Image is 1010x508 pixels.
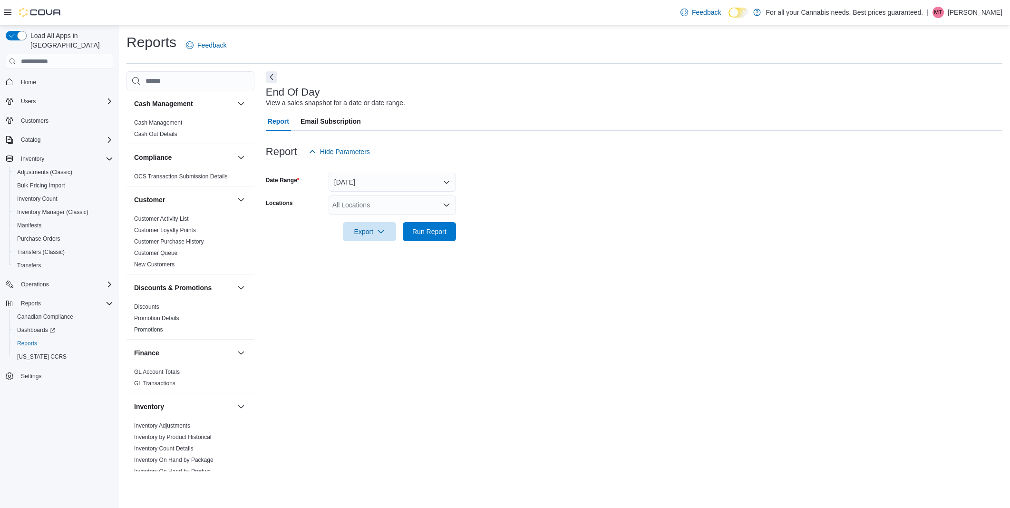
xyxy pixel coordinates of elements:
[134,314,179,322] span: Promotion Details
[17,279,53,290] button: Operations
[134,326,163,333] span: Promotions
[134,249,177,257] span: Customer Queue
[301,112,361,131] span: Email Subscription
[266,199,293,207] label: Locations
[412,227,447,236] span: Run Report
[6,71,113,408] nav: Complex example
[13,338,41,349] a: Reports
[134,434,212,440] a: Inventory by Product Historical
[692,8,721,17] span: Feedback
[134,153,233,162] button: Compliance
[134,283,233,293] button: Discounts & Promotions
[126,33,176,52] h1: Reports
[2,278,117,291] button: Operations
[235,98,247,109] button: Cash Management
[182,36,230,55] a: Feedback
[10,205,117,219] button: Inventory Manager (Classic)
[17,370,113,382] span: Settings
[13,351,113,362] span: Washington CCRS
[2,114,117,127] button: Customers
[13,311,77,322] a: Canadian Compliance
[126,117,254,144] div: Cash Management
[13,220,113,231] span: Manifests
[13,193,61,205] a: Inventory Count
[10,259,117,272] button: Transfers
[134,261,175,268] a: New Customers
[17,371,45,382] a: Settings
[21,300,41,307] span: Reports
[134,226,196,234] span: Customer Loyalty Points
[27,31,113,50] span: Load All Apps in [GEOGRAPHIC_DATA]
[134,195,165,205] h3: Customer
[134,402,233,411] button: Inventory
[134,445,194,452] a: Inventory Count Details
[17,134,44,146] button: Catalog
[17,182,65,189] span: Bulk Pricing Import
[17,279,113,290] span: Operations
[2,75,117,88] button: Home
[134,99,233,108] button: Cash Management
[17,168,72,176] span: Adjustments (Classic)
[21,372,41,380] span: Settings
[134,380,175,387] span: GL Transactions
[17,96,39,107] button: Users
[10,166,117,179] button: Adjustments (Classic)
[13,220,45,231] a: Manifests
[10,192,117,205] button: Inventory Count
[2,369,117,383] button: Settings
[17,134,113,146] span: Catalog
[17,353,67,361] span: [US_STATE] CCRS
[443,201,450,209] button: Open list of options
[320,147,370,156] span: Hide Parameters
[13,324,113,336] span: Dashboards
[13,180,113,191] span: Bulk Pricing Import
[266,98,405,108] div: View a sales snapshot for a date or date range.
[134,368,180,376] span: GL Account Totals
[235,282,247,293] button: Discounts & Promotions
[17,195,58,203] span: Inventory Count
[13,351,70,362] a: [US_STATE] CCRS
[2,152,117,166] button: Inventory
[21,155,44,163] span: Inventory
[13,311,113,322] span: Canadian Compliance
[134,422,190,430] span: Inventory Adjustments
[134,250,177,256] a: Customer Queue
[134,130,177,138] span: Cash Out Details
[134,173,228,180] a: OCS Transaction Submission Details
[13,206,113,218] span: Inventory Manager (Classic)
[13,246,68,258] a: Transfers (Classic)
[21,136,40,144] span: Catalog
[17,340,37,347] span: Reports
[235,401,247,412] button: Inventory
[21,281,49,288] span: Operations
[134,153,172,162] h3: Compliance
[134,238,204,245] span: Customer Purchase History
[134,433,212,441] span: Inventory by Product Historical
[17,298,45,309] button: Reports
[134,215,189,222] a: Customer Activity List
[134,283,212,293] h3: Discounts & Promotions
[17,77,40,88] a: Home
[19,8,62,17] img: Cova
[2,133,117,147] button: Catalog
[17,96,113,107] span: Users
[21,117,49,125] span: Customers
[305,142,374,161] button: Hide Parameters
[329,173,456,192] button: [DATE]
[17,298,113,309] span: Reports
[349,222,390,241] span: Export
[17,115,52,127] a: Customers
[13,206,92,218] a: Inventory Manager (Classic)
[403,222,456,241] button: Run Report
[13,180,69,191] a: Bulk Pricing Import
[266,87,320,98] h3: End Of Day
[13,260,113,271] span: Transfers
[2,297,117,310] button: Reports
[932,7,944,18] div: Marko Tamas
[266,176,300,184] label: Date Range
[126,366,254,393] div: Finance
[17,235,60,243] span: Purchase Orders
[13,166,113,178] span: Adjustments (Classic)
